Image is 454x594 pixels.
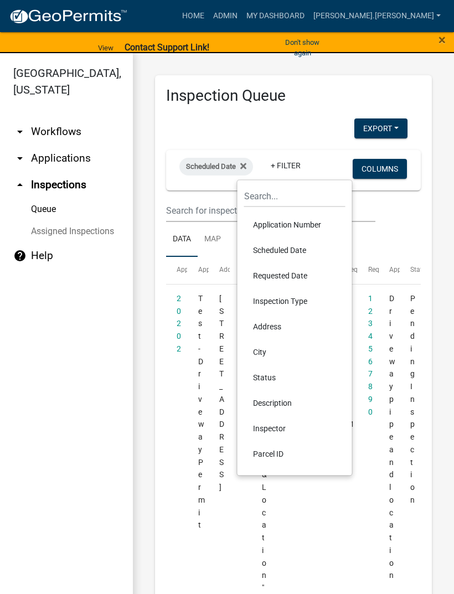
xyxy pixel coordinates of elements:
i: arrow_drop_down [13,125,27,138]
li: Inspector [244,416,345,441]
a: Data [166,222,198,257]
li: Description [244,390,345,416]
datatable-header-cell: Application Description [379,257,400,283]
li: Scheduled Date [244,237,345,263]
li: Status [244,365,345,390]
h3: Inspection Queue [166,86,421,105]
li: Parcel ID [244,441,345,467]
a: [PERSON_NAME].[PERSON_NAME] [309,6,445,27]
button: Don't show again [273,33,332,62]
span: 91 OAK HILL DR [219,294,224,492]
span: Application Type [198,266,249,273]
datatable-header-cell: Requestor Phone [357,257,378,283]
datatable-header-cell: City [230,257,251,283]
span: Requestor Phone [368,266,419,273]
a: Admin [209,6,242,27]
button: Export [354,118,407,138]
li: Address [244,314,345,339]
a: View [94,39,118,57]
span: × [438,32,446,48]
input: Search... [244,185,345,208]
a: Home [178,6,209,27]
a: My Dashboard [242,6,309,27]
span: Application [177,266,211,273]
li: Inspection Type [244,288,345,314]
i: arrow_drop_up [13,178,27,192]
span: Driveway pipe and location [389,294,395,580]
a: Map [198,222,228,257]
li: Requested Date [244,263,345,288]
datatable-header-cell: Application Type [187,257,208,283]
span: Status [410,266,430,273]
datatable-header-cell: Address [209,257,230,283]
i: help [13,249,27,262]
a: + Filter [262,156,309,175]
i: arrow_drop_down [13,152,27,165]
li: City [244,339,345,365]
li: Application Number [244,212,345,237]
button: Columns [353,159,407,179]
a: 1234567890 [368,294,373,416]
span: Pending Inspection [410,294,415,504]
span: Scheduled Date [186,162,236,171]
strong: Contact Support Link! [125,42,209,53]
button: Close [438,33,446,47]
span: Address [219,266,244,273]
datatable-header-cell: Status [400,257,421,283]
span: Test- Driveway Permit [198,294,205,530]
a: 20202 [177,294,181,353]
input: Search for inspections [166,199,375,222]
datatable-header-cell: Application [166,257,187,283]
